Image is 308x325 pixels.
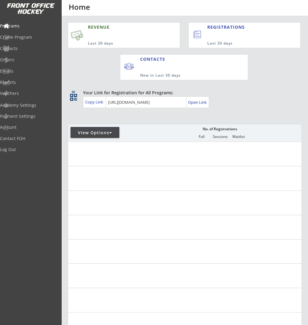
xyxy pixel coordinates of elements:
[140,73,219,78] div: New in Last 30 days
[70,90,77,94] div: qr
[88,24,152,30] div: REVENUE
[85,99,104,105] div: Copy Link
[188,98,207,107] a: Open Link
[88,41,152,46] div: Last 30 days
[140,56,168,62] div: CONTACTS
[207,41,275,46] div: Last 30 days
[201,127,239,131] div: No. of Registrations
[71,130,119,136] div: View Options
[83,90,283,96] div: Your Link for Registration for All Programs:
[69,93,78,102] button: qr_code
[211,135,229,139] div: Sessions
[207,24,274,30] div: REGISTRATIONS
[188,100,207,105] div: Open Link
[229,135,248,139] div: Waitlist
[192,135,211,139] div: Full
